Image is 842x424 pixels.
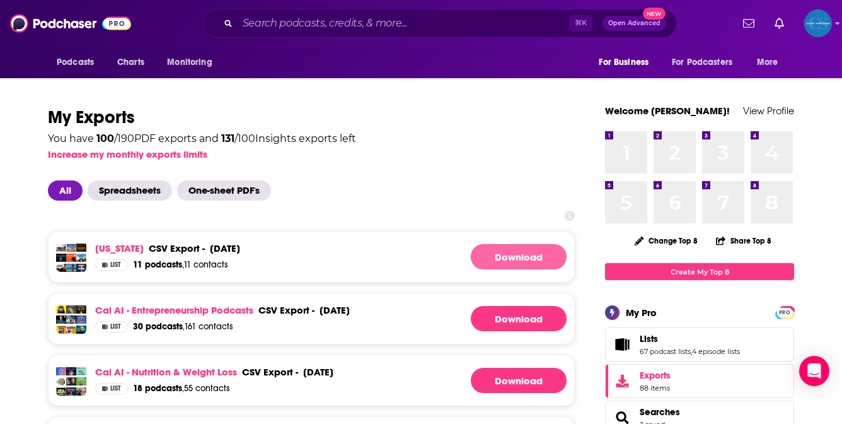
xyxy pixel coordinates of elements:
[76,367,86,377] img: The Food Chain
[56,315,66,326] img: ReThinking
[96,132,114,144] span: 100
[640,333,658,344] span: Lists
[609,372,635,390] span: Exports
[804,9,832,37] button: Show profile menu
[133,259,182,270] span: 11 podcasts
[48,180,88,201] button: All
[56,326,66,336] img: QuickPod:Tim Ferriss Podcast Audio Summaries
[258,304,314,316] div: export -
[76,315,86,326] img: Masters in Business
[590,50,664,74] button: open menu
[471,244,567,269] a: Generating File
[48,148,207,160] button: Increase my monthly exports limits
[56,387,66,397] img: Wits & Weights | Fat Loss, Nutrition, & Strength Training for Lifters
[605,327,794,362] span: Lists
[177,180,271,201] span: One-sheet PDF's
[258,304,277,316] span: csv
[66,254,76,264] img: The County 10 Podcast
[640,370,671,381] span: Exports
[56,367,66,377] img: Microsoft Research Podcast
[66,387,76,397] img: The Maverick Willett Podcast
[95,366,237,378] a: Cal AI - Nutrition & Weight Loss
[66,315,76,326] img: Marketing Against The Grain
[599,54,649,71] span: For Business
[748,50,794,74] button: open menu
[133,321,233,333] a: 30 podcasts,161 contacts
[640,333,740,344] a: Lists
[76,387,86,397] img: The Joel Evan Show
[167,54,212,71] span: Monitoring
[238,13,569,33] input: Search podcasts, credits, & more...
[149,242,205,254] div: export -
[692,347,740,356] a: 4 episode lists
[643,8,666,20] span: New
[110,262,121,268] span: List
[149,242,168,254] span: csv
[66,244,76,254] img: Let's Talk Wyoming
[95,304,253,316] a: Cal AI - Entrepreneurship Podcasts
[56,264,66,274] img: Leading Wyoming
[605,364,794,398] a: Exports
[603,16,666,31] button: Open AdvancedNew
[757,54,778,71] span: More
[221,132,234,144] span: 131
[48,106,575,129] h1: My Exports
[66,305,76,315] img: How I Built This with Guy Raz
[66,377,76,387] img: The Dr. Joey Munoz Show
[10,11,131,35] img: Podchaser - Follow, Share and Rate Podcasts
[133,321,183,332] span: 30 podcasts
[804,9,832,37] img: User Profile
[133,383,230,394] a: 18 podcasts,55 contacts
[48,50,110,74] button: open menu
[48,180,83,201] span: All
[320,304,350,316] div: [DATE]
[117,54,144,71] span: Charts
[203,9,677,38] div: Search podcasts, credits, & more...
[627,233,705,249] button: Change Top 8
[76,254,86,264] img: Eye on the Issues
[76,264,86,274] img: Report to Wyoming
[66,367,76,377] img: Move Daily Talks
[88,180,172,201] span: Spreadsheets
[640,406,680,418] a: Searches
[799,356,829,386] div: Open Intercom Messenger
[691,347,692,356] span: ,
[715,228,772,253] button: Share Top 8
[56,377,66,387] img: Healthy Living by Willow Creek Springs
[66,264,76,274] img: Top of Main Podcast
[57,54,94,71] span: Podcasts
[626,307,657,319] div: My Pro
[640,347,691,356] a: 67 podcast lists
[664,50,751,74] button: open menu
[48,134,356,144] div: You have / 190 PDF exports and / 100 Insights exports left
[76,305,86,315] img: Entrepreneurs on Fire
[56,244,66,254] img: Open Spaces
[76,326,86,336] img: Modern Wisdom
[471,306,567,331] a: Generating File
[242,366,261,378] span: csv
[471,368,567,393] a: Generating File
[672,54,732,71] span: For Podcasters
[158,50,228,74] button: open menu
[770,13,789,34] a: Show notifications dropdown
[133,383,182,394] span: 18 podcasts
[777,307,792,317] a: PRO
[609,336,635,353] a: Lists
[804,9,832,37] span: Logged in as ClearyStrategies
[88,180,177,201] button: Spreadsheets
[738,13,759,34] a: Show notifications dropdown
[777,308,792,317] span: PRO
[110,324,121,330] span: List
[569,15,592,32] span: ⌘ K
[110,386,121,392] span: List
[76,377,86,387] img: The Smart Nutrition Made Simple Show with Ben Brown
[95,242,144,254] a: [US_STATE]
[133,259,228,271] a: 11 podcasts,11 contacts
[76,244,86,254] img: Energy Frontier: The Wyoming Landscape
[242,366,298,378] div: export -
[210,242,240,254] div: [DATE]
[66,326,76,336] img: Business Movers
